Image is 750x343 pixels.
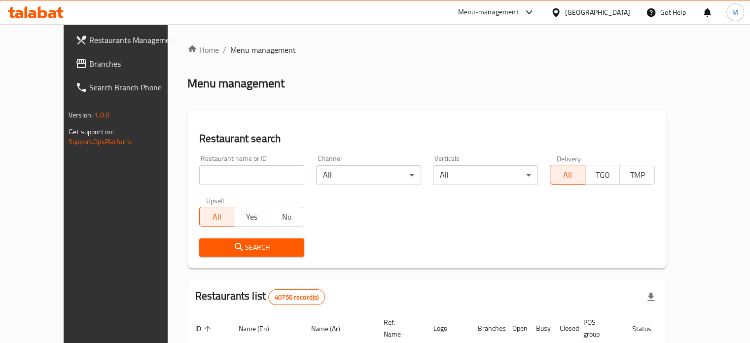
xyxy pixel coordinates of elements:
[639,285,663,309] div: Export file
[199,131,655,146] h2: Restaurant search
[69,109,93,121] span: Version:
[311,323,353,335] span: Name (Ar)
[585,165,620,185] button: TGO
[69,125,114,138] span: Get support on:
[187,44,667,56] nav: breadcrumb
[384,316,414,340] span: Ref. Name
[619,165,655,185] button: TMP
[269,293,324,302] span: 40756 record(s)
[195,289,325,305] h2: Restaurants list
[269,207,304,227] button: No
[557,155,581,162] label: Delivery
[458,6,519,18] div: Menu-management
[206,197,224,204] label: Upsell
[69,135,131,148] a: Support.OpsPlatform
[195,323,214,335] span: ID
[589,168,616,182] span: TGO
[433,165,538,185] div: All
[199,207,235,227] button: All
[234,207,269,227] button: Yes
[732,7,738,18] span: M
[238,210,265,224] span: Yes
[565,7,630,18] div: [GEOGRAPHIC_DATA]
[199,238,304,257] button: Search
[223,44,226,56] li: /
[204,210,231,224] span: All
[89,81,181,93] span: Search Branch Phone
[632,323,664,335] span: Status
[68,28,189,52] a: Restaurants Management
[207,241,296,254] span: Search
[94,109,109,121] span: 1.0.0
[187,76,285,91] h2: Menu management
[273,210,300,224] span: No
[199,165,304,185] input: Search for restaurant name or ID..
[89,34,181,46] span: Restaurants Management
[316,165,421,185] div: All
[68,52,189,76] a: Branches
[268,289,325,305] div: Total records count
[68,76,189,99] a: Search Branch Phone
[187,44,219,56] a: Home
[89,58,181,70] span: Branches
[239,323,282,335] span: Name (En)
[230,44,296,56] span: Menu management
[624,168,651,182] span: TMP
[583,316,612,340] span: POS group
[550,165,585,185] button: All
[554,168,581,182] span: All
